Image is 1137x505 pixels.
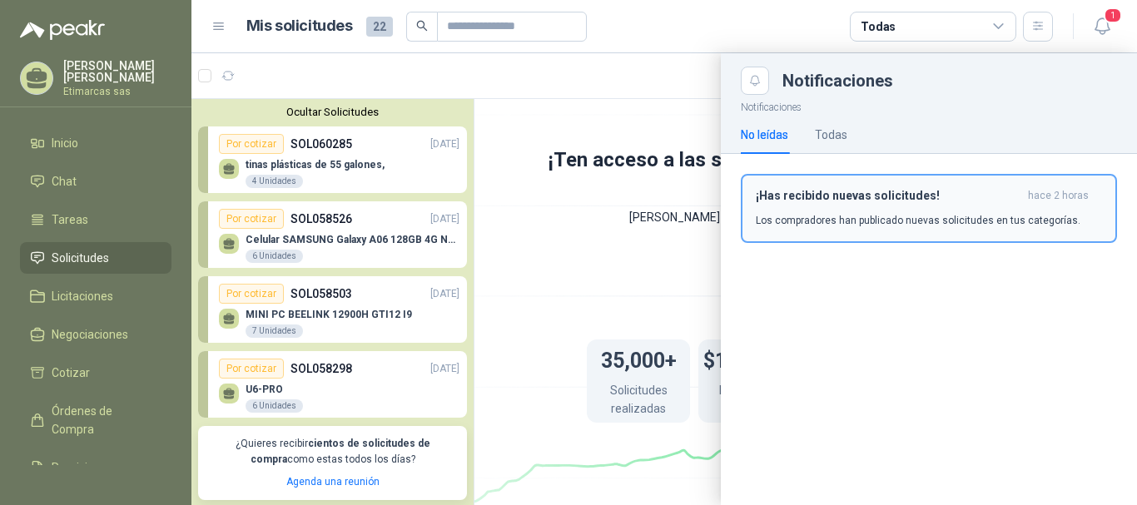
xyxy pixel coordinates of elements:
[63,87,171,97] p: Etimarcas sas
[861,17,896,36] div: Todas
[246,14,353,38] h1: Mis solicitudes
[52,210,88,229] span: Tareas
[20,452,171,483] a: Remisiones
[52,458,113,477] span: Remisiones
[52,287,113,305] span: Licitaciones
[366,17,393,37] span: 22
[20,127,171,159] a: Inicio
[20,280,171,312] a: Licitaciones
[20,204,171,235] a: Tareas
[782,72,1117,89] div: Notificaciones
[741,67,769,95] button: Close
[52,134,78,152] span: Inicio
[63,60,171,83] p: [PERSON_NAME] [PERSON_NAME]
[756,189,1021,203] h3: ¡Has recibido nuevas solicitudes!
[20,319,171,350] a: Negociaciones
[756,213,1080,228] p: Los compradores han publicado nuevas solicitudes en tus categorías.
[52,172,77,191] span: Chat
[416,20,428,32] span: search
[741,174,1117,243] button: ¡Has recibido nuevas solicitudes!hace 2 horas Los compradores han publicado nuevas solicitudes en...
[52,364,90,382] span: Cotizar
[721,95,1137,116] p: Notificaciones
[1028,189,1089,203] span: hace 2 horas
[20,20,105,40] img: Logo peakr
[741,126,788,144] div: No leídas
[52,249,109,267] span: Solicitudes
[815,126,847,144] div: Todas
[20,395,171,445] a: Órdenes de Compra
[52,325,128,344] span: Negociaciones
[1087,12,1117,42] button: 1
[20,242,171,274] a: Solicitudes
[1104,7,1122,23] span: 1
[20,357,171,389] a: Cotizar
[20,166,171,197] a: Chat
[52,402,156,438] span: Órdenes de Compra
